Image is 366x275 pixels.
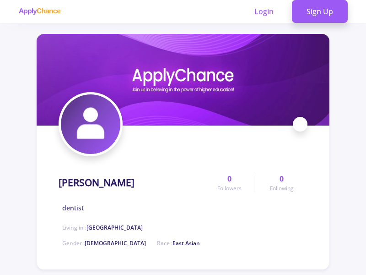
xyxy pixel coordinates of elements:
span: 0 [227,173,231,184]
h1: [PERSON_NAME] [59,177,135,188]
span: [DEMOGRAPHIC_DATA] [85,239,146,247]
span: Race : [157,239,200,247]
span: Followers [217,184,242,192]
span: Following [270,184,294,192]
a: 0Following [256,173,307,192]
span: Living in : [62,224,143,231]
span: dentist [62,203,84,213]
span: [GEOGRAPHIC_DATA] [86,224,143,231]
img: applychance logo text only [18,8,61,15]
a: 0Followers [204,173,255,192]
img: hojjat hassanzadeavatar [61,94,120,154]
span: East Asian [172,239,200,247]
img: hojjat hassanzadecover image [37,34,329,126]
span: 0 [280,173,284,184]
span: Gender : [62,239,146,247]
